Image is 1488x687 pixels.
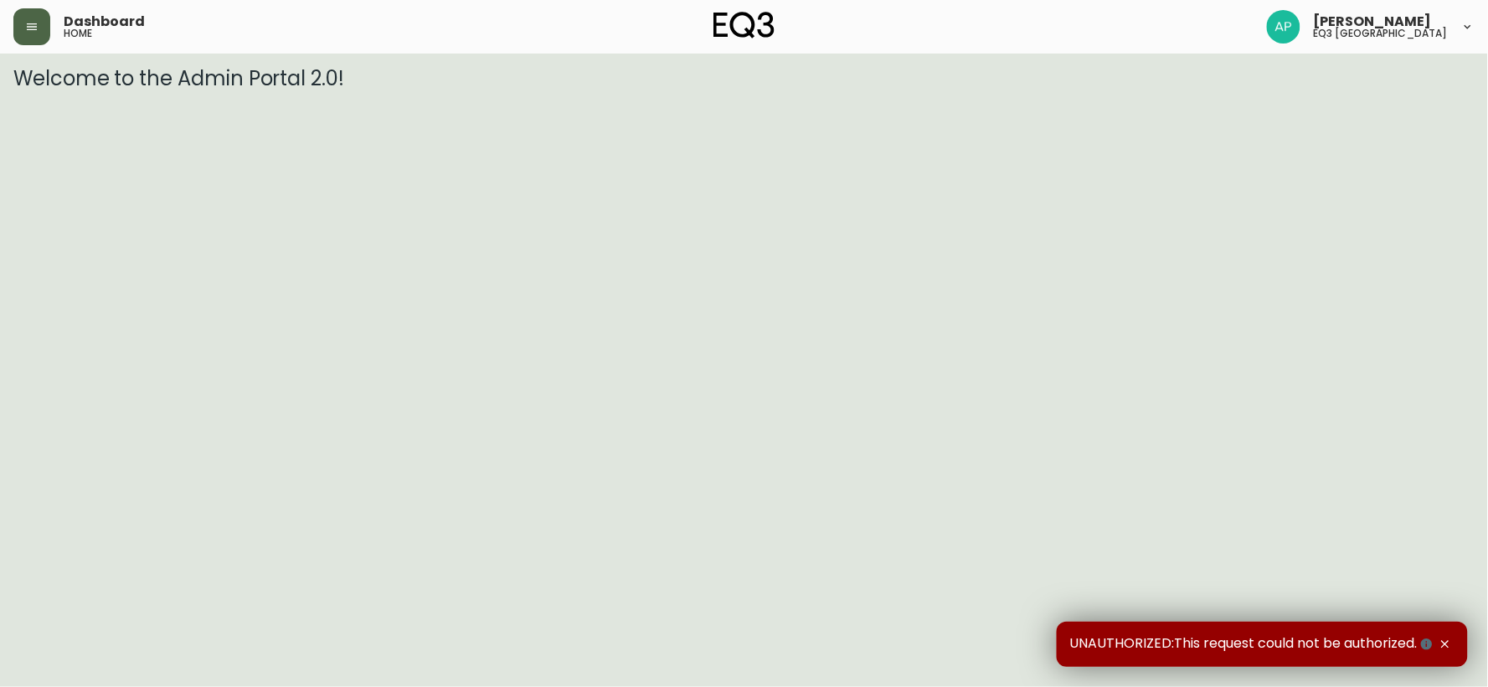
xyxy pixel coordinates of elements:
img: logo [713,12,775,38]
span: Dashboard [64,15,145,28]
span: UNAUTHORIZED:This request could not be authorized. [1070,635,1436,654]
h5: eq3 [GEOGRAPHIC_DATA] [1314,28,1448,38]
h3: Welcome to the Admin Portal 2.0! [13,67,1475,90]
span: [PERSON_NAME] [1314,15,1432,28]
h5: home [64,28,92,38]
img: 3897410ab0ebf58098a0828baeda1fcd [1267,10,1300,44]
